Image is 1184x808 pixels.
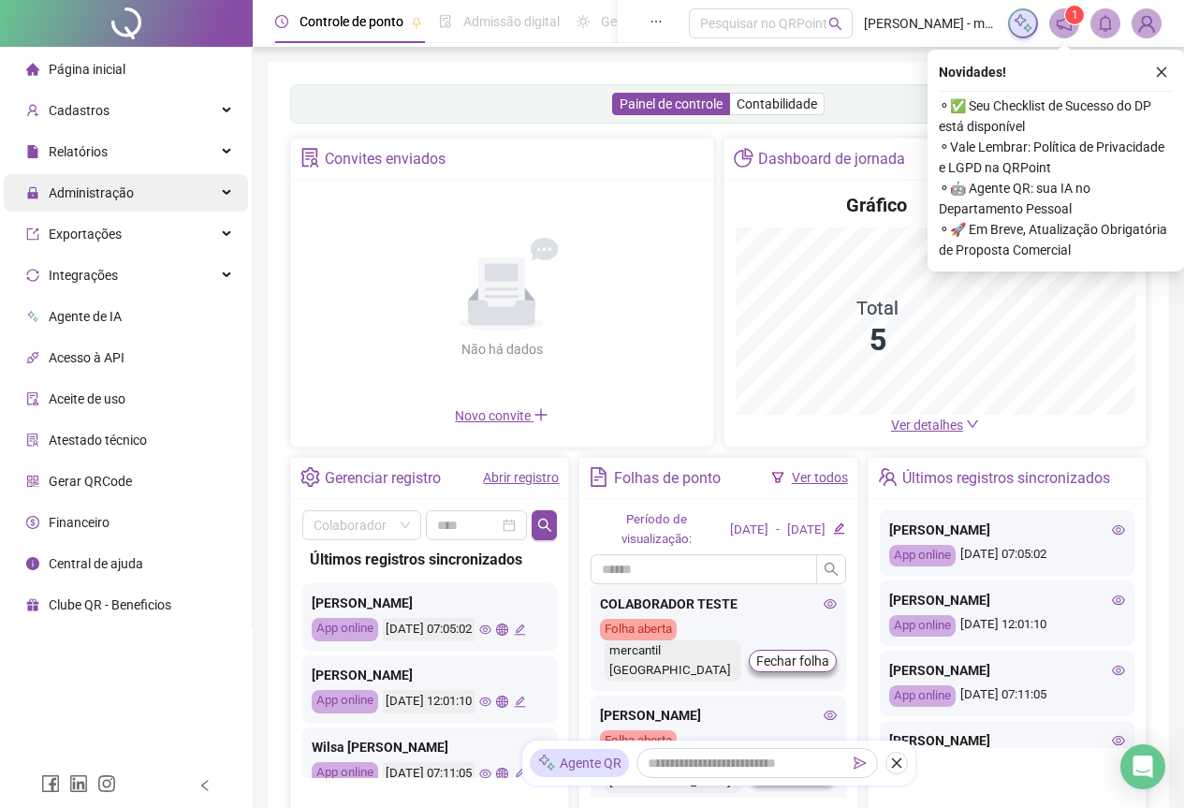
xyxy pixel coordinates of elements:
div: App online [889,615,956,637]
span: ⚬ 🤖 Agente QR: sua IA no Departamento Pessoal [939,178,1173,219]
div: Dashboard de jornada [758,143,905,175]
img: sparkle-icon.fc2bf0ac1784a2077858766a79e2daf3.svg [1013,13,1033,34]
span: Atestado técnico [49,433,147,448]
span: Ver detalhes [891,418,963,433]
span: down [966,418,979,431]
span: home [26,63,39,76]
span: filter [771,471,784,484]
span: Painel de controle [620,96,723,111]
span: send [854,757,867,770]
span: Página inicial [49,62,125,77]
span: notification [1056,15,1073,32]
div: [PERSON_NAME] [312,665,548,685]
span: Gerar QRCode [49,474,132,489]
span: close [1155,66,1168,79]
span: edit [514,624,526,636]
span: Clube QR - Beneficios [49,597,171,612]
span: audit [26,392,39,405]
span: gift [26,598,39,611]
span: Contabilidade [737,96,817,111]
span: Agente de IA [49,309,122,324]
div: Folha aberta [600,730,677,752]
div: mercantil [GEOGRAPHIC_DATA] [605,640,740,682]
sup: 1 [1065,6,1084,24]
span: sync [26,269,39,282]
span: file-done [439,15,452,28]
div: App online [312,762,378,786]
div: [PERSON_NAME] [600,705,836,726]
span: file-text [589,467,608,487]
span: ⚬ ✅ Seu Checklist de Sucesso do DP está disponível [939,95,1173,137]
span: dollar [26,516,39,529]
span: left [198,779,212,792]
span: eye [1112,664,1125,677]
div: App online [312,690,378,713]
div: Folhas de ponto [614,463,721,494]
span: Exportações [49,227,122,242]
span: global [496,768,508,780]
div: - [776,521,780,540]
span: search [824,562,839,577]
span: eye [824,709,837,722]
span: plus [534,407,548,422]
div: [PERSON_NAME] [889,590,1125,610]
div: App online [312,618,378,641]
a: Ver todos [792,470,848,485]
span: ellipsis [650,15,663,28]
div: [PERSON_NAME] [889,520,1125,540]
a: Abrir registro [483,470,559,485]
h4: Gráfico [846,192,907,218]
span: bell [1097,15,1114,32]
div: [DATE] 07:11:05 [383,762,475,786]
span: file [26,145,39,158]
img: 92934 [1133,9,1161,37]
span: global [496,624,508,636]
span: export [26,228,39,241]
span: Cadastros [49,103,110,118]
span: Controle de ponto [300,14,403,29]
div: App online [889,685,956,707]
span: info-circle [26,557,39,570]
span: edit [514,696,526,708]
div: [DATE] 07:05:02 [889,545,1125,566]
span: api [26,351,39,364]
div: [DATE] 07:11:05 [889,685,1125,707]
span: eye [824,597,837,610]
span: solution [300,148,320,168]
span: search [537,518,552,533]
span: Fechar folha [756,651,829,671]
span: linkedin [69,774,88,793]
div: Últimos registros sincronizados [310,548,549,571]
span: facebook [41,774,60,793]
span: eye [1112,523,1125,536]
div: [DATE] 07:05:02 [383,618,475,641]
div: [DATE] 12:01:10 [383,690,475,713]
span: Gestão de férias [601,14,695,29]
div: Agente QR [530,749,629,777]
div: Período de visualização: [591,510,723,550]
span: ⚬ Vale Lembrar: Política de Privacidade e LGPD na QRPoint [939,137,1173,178]
button: Fechar folha [749,650,837,672]
span: Administração [49,185,134,200]
span: Novidades ! [939,62,1006,82]
span: instagram [97,774,116,793]
span: solution [26,433,39,447]
div: [PERSON_NAME] [312,593,548,613]
a: Ver detalhes down [891,418,979,433]
span: Aceite de uso [49,391,125,406]
span: lock [26,186,39,199]
span: pie-chart [734,148,753,168]
span: eye [479,768,491,780]
img: sparkle-icon.fc2bf0ac1784a2077858766a79e2daf3.svg [537,754,556,773]
span: Financeiro [49,515,110,530]
span: edit [833,522,845,535]
span: close [890,757,903,770]
div: Convites enviados [325,143,446,175]
div: Não há dados [416,339,588,360]
span: search [828,17,842,31]
span: user-add [26,104,39,117]
div: Folha aberta [600,619,677,640]
div: [DATE] [730,521,768,540]
span: sun [577,15,590,28]
div: [PERSON_NAME] [889,730,1125,751]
